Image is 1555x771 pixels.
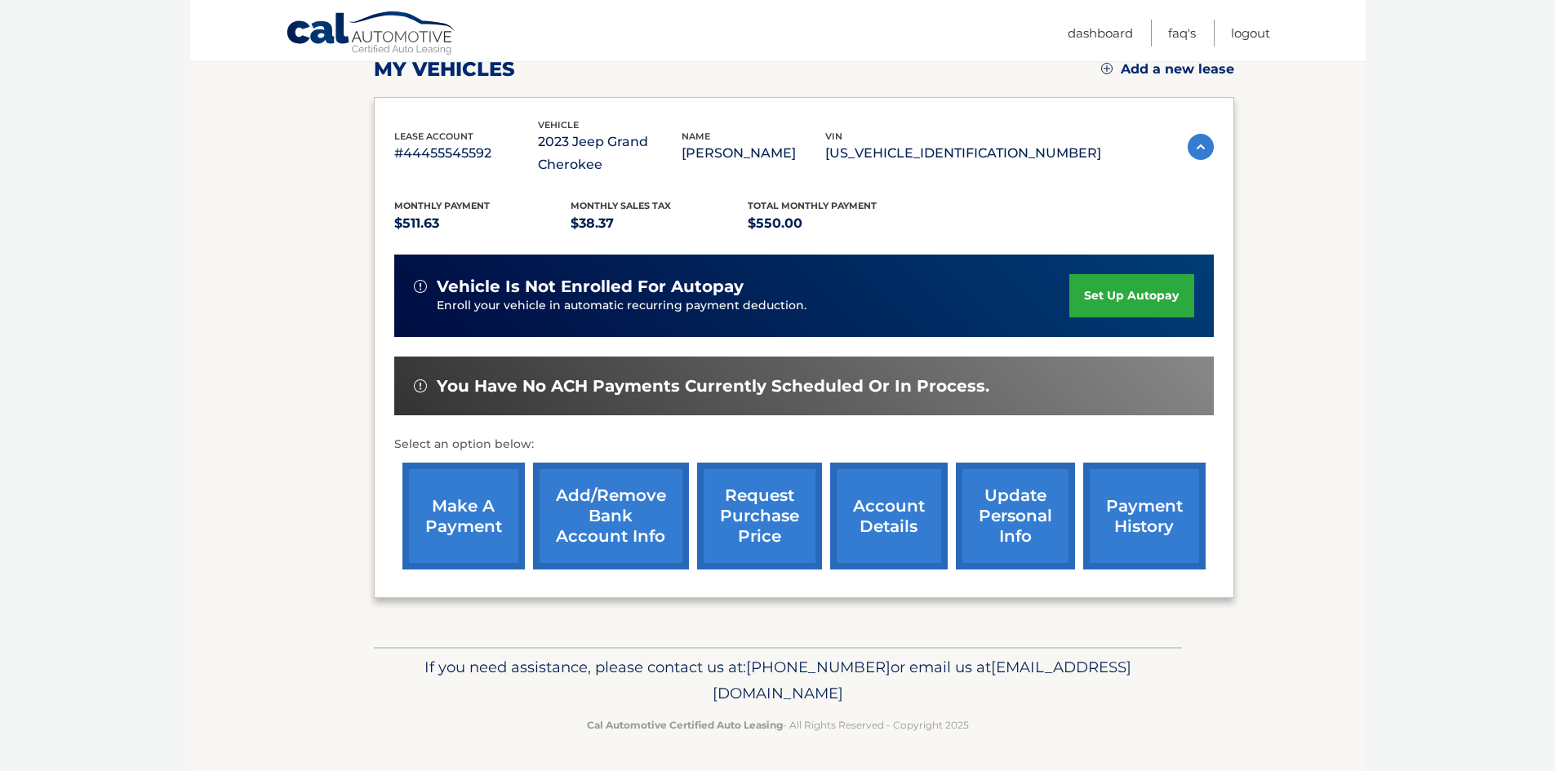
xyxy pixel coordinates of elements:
[394,131,473,142] span: lease account
[286,11,457,58] a: Cal Automotive
[697,463,822,569] a: request purchase price
[682,131,710,142] span: name
[830,463,948,569] a: account details
[1168,20,1196,47] a: FAQ's
[713,658,1131,702] span: [EMAIL_ADDRESS][DOMAIN_NAME]
[414,379,427,392] img: alert-white.svg
[1068,20,1133,47] a: Dashboard
[437,277,744,297] span: vehicle is not enrolled for autopay
[394,212,571,235] p: $511.63
[1069,274,1193,317] a: set up autopay
[374,57,515,82] h2: my vehicles
[538,131,682,176] p: 2023 Jeep Grand Cherokee
[538,119,579,131] span: vehicle
[825,142,1101,165] p: [US_VEHICLE_IDENTIFICATION_NUMBER]
[414,280,427,293] img: alert-white.svg
[1188,134,1214,160] img: accordion-active.svg
[394,142,538,165] p: #44455545592
[437,376,989,397] span: You have no ACH payments currently scheduled or in process.
[1101,61,1234,78] a: Add a new lease
[587,719,783,731] strong: Cal Automotive Certified Auto Leasing
[571,200,671,211] span: Monthly sales Tax
[394,200,490,211] span: Monthly Payment
[1083,463,1206,569] a: payment history
[825,131,842,142] span: vin
[437,297,1070,315] p: Enroll your vehicle in automatic recurring payment deduction.
[1101,63,1113,74] img: add.svg
[682,142,825,165] p: [PERSON_NAME]
[956,463,1075,569] a: update personal info
[384,716,1171,733] p: - All Rights Reserved - Copyright 2025
[402,463,525,569] a: make a payment
[1231,20,1270,47] a: Logout
[571,212,748,235] p: $38.37
[748,212,925,235] p: $550.00
[746,658,891,676] span: [PHONE_NUMBER]
[533,463,689,569] a: Add/Remove bank account info
[748,200,877,211] span: Total Monthly Payment
[384,654,1171,707] p: If you need assistance, please contact us at: or email us at
[394,435,1214,454] p: Select an option below:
